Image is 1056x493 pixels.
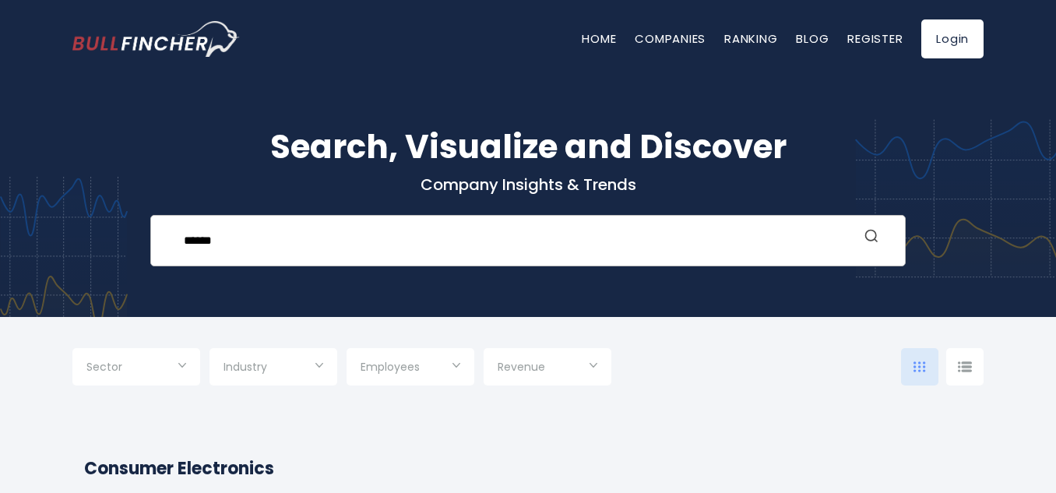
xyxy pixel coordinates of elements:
[224,360,267,374] span: Industry
[861,228,882,248] button: Search
[224,354,323,382] input: Selection
[72,174,984,195] p: Company Insights & Trends
[498,354,597,382] input: Selection
[72,21,240,57] a: Go to homepage
[72,122,984,171] h1: Search, Visualize and Discover
[86,360,122,374] span: Sector
[582,30,616,47] a: Home
[913,361,926,372] img: icon-comp-grid.svg
[635,30,706,47] a: Companies
[361,360,420,374] span: Employees
[84,456,972,481] h2: Consumer Electronics
[86,354,186,382] input: Selection
[847,30,903,47] a: Register
[361,354,460,382] input: Selection
[724,30,777,47] a: Ranking
[958,361,972,372] img: icon-comp-list-view.svg
[796,30,829,47] a: Blog
[72,21,240,57] img: bullfincher logo
[921,19,984,58] a: Login
[498,360,545,374] span: Revenue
